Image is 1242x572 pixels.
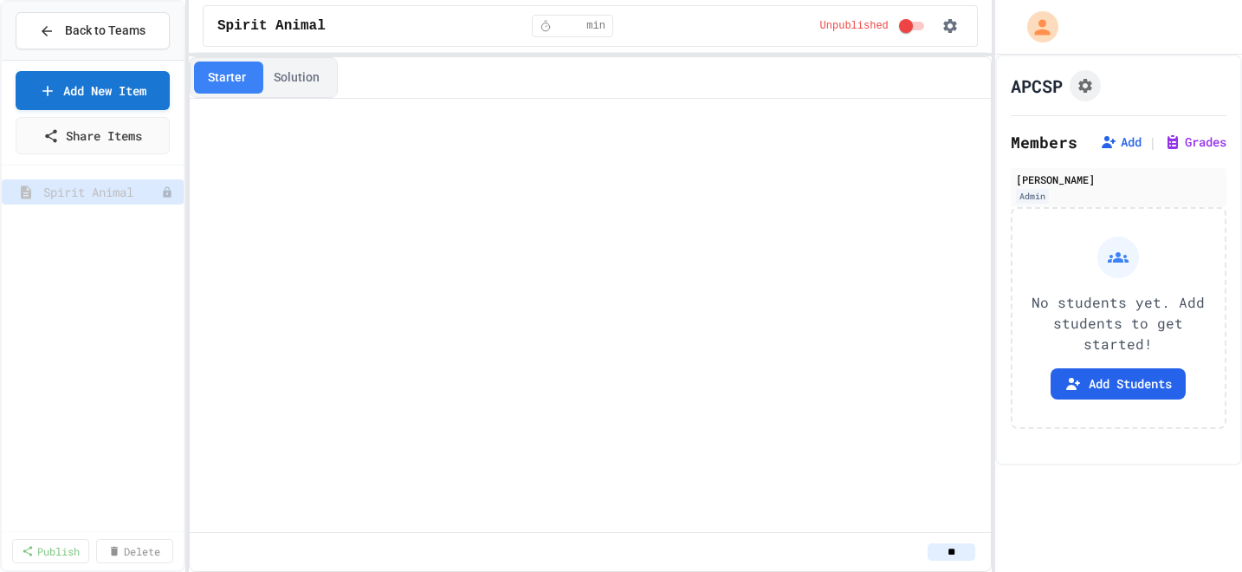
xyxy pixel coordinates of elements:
a: Publish [12,539,89,563]
h2: Members [1011,130,1077,154]
a: Share Items [16,117,170,154]
button: Back to Teams [16,12,170,49]
button: Assignment Settings [1070,70,1101,101]
span: | [1148,132,1157,153]
button: Starter [194,62,260,94]
a: Add New Item [16,71,170,110]
div: Admin [1016,189,1049,204]
div: My Account [1009,7,1063,47]
div: [PERSON_NAME] [1016,172,1221,187]
button: Grades [1164,133,1226,151]
div: Unpublished [161,186,173,198]
button: Add [1100,133,1142,151]
a: Delete [96,539,173,563]
span: Unpublished [820,19,889,33]
span: Back to Teams [65,22,146,40]
p: No students yet. Add students to get started! [1026,292,1211,354]
iframe: Snap! Programming Environment [190,99,991,539]
button: Add Students [1051,368,1186,400]
span: Spirit Animal [217,16,326,36]
span: min [586,19,605,33]
button: Solution [260,62,333,94]
span: Spirit Animal [43,183,161,201]
h1: APCSP [1011,74,1063,98]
